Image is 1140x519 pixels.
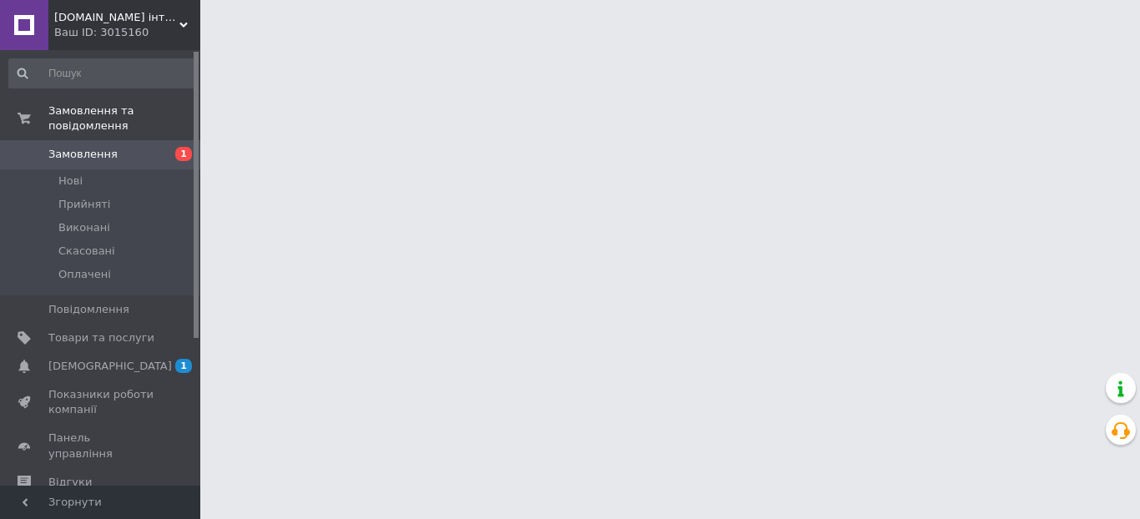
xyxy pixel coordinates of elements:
span: Нові [58,174,83,189]
span: Скасовані [58,244,115,259]
input: Пошук [8,58,197,88]
span: servant.in.ua інтернет магазин господарчих товарів [54,10,179,25]
span: Виконані [58,220,110,235]
div: Ваш ID: 3015160 [54,25,200,40]
span: Оплачені [58,267,111,282]
span: Панель управління [48,431,154,461]
span: Товари та послуги [48,330,154,345]
span: Замовлення та повідомлення [48,103,200,134]
span: Показники роботи компанії [48,387,154,417]
span: Відгуки [48,475,92,490]
span: 1 [175,359,192,373]
span: 1 [175,147,192,161]
span: Замовлення [48,147,118,162]
span: [DEMOGRAPHIC_DATA] [48,359,172,374]
span: Повідомлення [48,302,129,317]
span: Прийняті [58,197,110,212]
